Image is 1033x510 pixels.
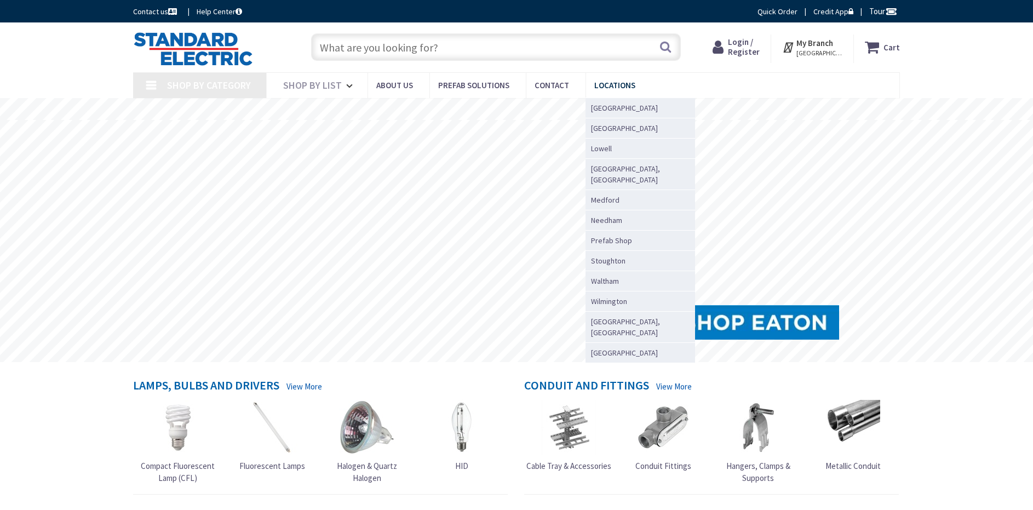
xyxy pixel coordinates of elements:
input: What are you looking for? [311,33,681,61]
span: About Us [376,80,413,90]
img: HID [434,400,489,455]
span: Tour [869,6,897,16]
img: Conduit Fittings [636,400,691,455]
a: Help Center [197,6,242,17]
span: [GEOGRAPHIC_DATA], [GEOGRAPHIC_DATA] [591,163,684,185]
img: Compact Fluorescent Lamp (CFL) [150,400,205,455]
span: [GEOGRAPHIC_DATA], [GEOGRAPHIC_DATA] [796,49,843,58]
span: Prefab Shop [591,235,632,246]
span: Metallic Conduit [825,461,881,471]
img: Standard Electric [133,32,253,66]
strong: My Branch [796,38,833,48]
a: Cart [865,37,900,57]
h4: Lamps, Bulbs and Drivers [133,379,279,394]
span: Stoughton [591,255,625,266]
h4: Conduit and Fittings [524,379,649,394]
a: Halogen & Quartz Halogen Halogen & Quartz Halogen [322,400,412,484]
img: Metallic Conduit [825,400,880,455]
strong: Cart [883,37,900,57]
span: Cable Tray & Accessories [526,461,611,471]
a: Conduit Fittings Conduit Fittings [635,400,691,472]
span: Contact [535,80,569,90]
a: HID HID [434,400,489,472]
span: Medford [591,194,619,205]
div: My Branch [GEOGRAPHIC_DATA], [GEOGRAPHIC_DATA] [782,37,843,57]
img: Fluorescent Lamps [245,400,300,455]
span: Fluorescent Lamps [239,461,305,471]
span: Locations [594,80,635,90]
span: Waltham [591,276,619,286]
a: Login / Register [713,37,760,57]
span: [GEOGRAPHIC_DATA] [591,102,658,113]
img: Cable Tray & Accessories [541,400,596,455]
a: Quick Order [757,6,797,17]
span: Needham [591,215,622,226]
span: Login / Register [728,37,760,57]
a: View More [656,381,692,392]
span: [GEOGRAPHIC_DATA] [591,123,658,134]
img: Halogen & Quartz Halogen [340,400,394,455]
span: Shop By List [283,79,342,91]
rs-layer: Coronavirus: Our Commitment to Our Employees and Customers [344,104,691,116]
span: [GEOGRAPHIC_DATA] [591,347,658,358]
span: Lowell [591,143,612,154]
a: Hangers, Clamps & Supports Hangers, Clamps & Supports [713,400,803,484]
a: Compact Fluorescent Lamp (CFL) Compact Fluorescent Lamp (CFL) [133,400,222,484]
a: Contact us [133,6,179,17]
span: Shop By Category [167,79,251,91]
span: Wilmington [591,296,627,307]
a: Fluorescent Lamps Fluorescent Lamps [239,400,305,472]
img: Hangers, Clamps & Supports [731,400,785,455]
span: [GEOGRAPHIC_DATA], [GEOGRAPHIC_DATA] [591,316,684,338]
ul: Locations [586,98,695,363]
a: Metallic Conduit Metallic Conduit [825,400,881,472]
span: Compact Fluorescent Lamp (CFL) [141,461,215,483]
span: Prefab Solutions [438,80,509,90]
span: Halogen & Quartz Halogen [337,461,397,483]
span: Hangers, Clamps & Supports [726,461,790,483]
span: Conduit Fittings [635,461,691,471]
a: View More [286,381,322,392]
a: Cable Tray & Accessories Cable Tray & Accessories [526,400,611,472]
a: Credit App [813,6,853,17]
span: HID [455,461,468,471]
